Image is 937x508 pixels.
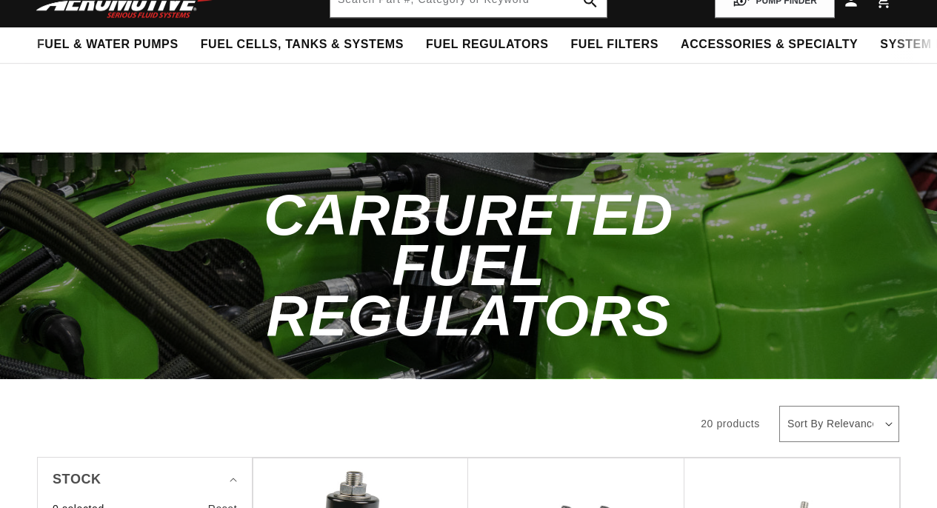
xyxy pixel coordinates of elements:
[264,182,673,349] span: Carbureted Fuel Regulators
[53,458,237,501] summary: Stock (0 selected)
[201,37,404,53] span: Fuel Cells, Tanks & Systems
[670,27,869,62] summary: Accessories & Specialty
[570,37,658,53] span: Fuel Filters
[37,37,179,53] span: Fuel & Water Pumps
[26,27,190,62] summary: Fuel & Water Pumps
[681,37,858,53] span: Accessories & Specialty
[701,418,760,430] span: 20 products
[559,27,670,62] summary: Fuel Filters
[426,37,548,53] span: Fuel Regulators
[415,27,559,62] summary: Fuel Regulators
[53,469,101,490] span: Stock
[190,27,415,62] summary: Fuel Cells, Tanks & Systems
